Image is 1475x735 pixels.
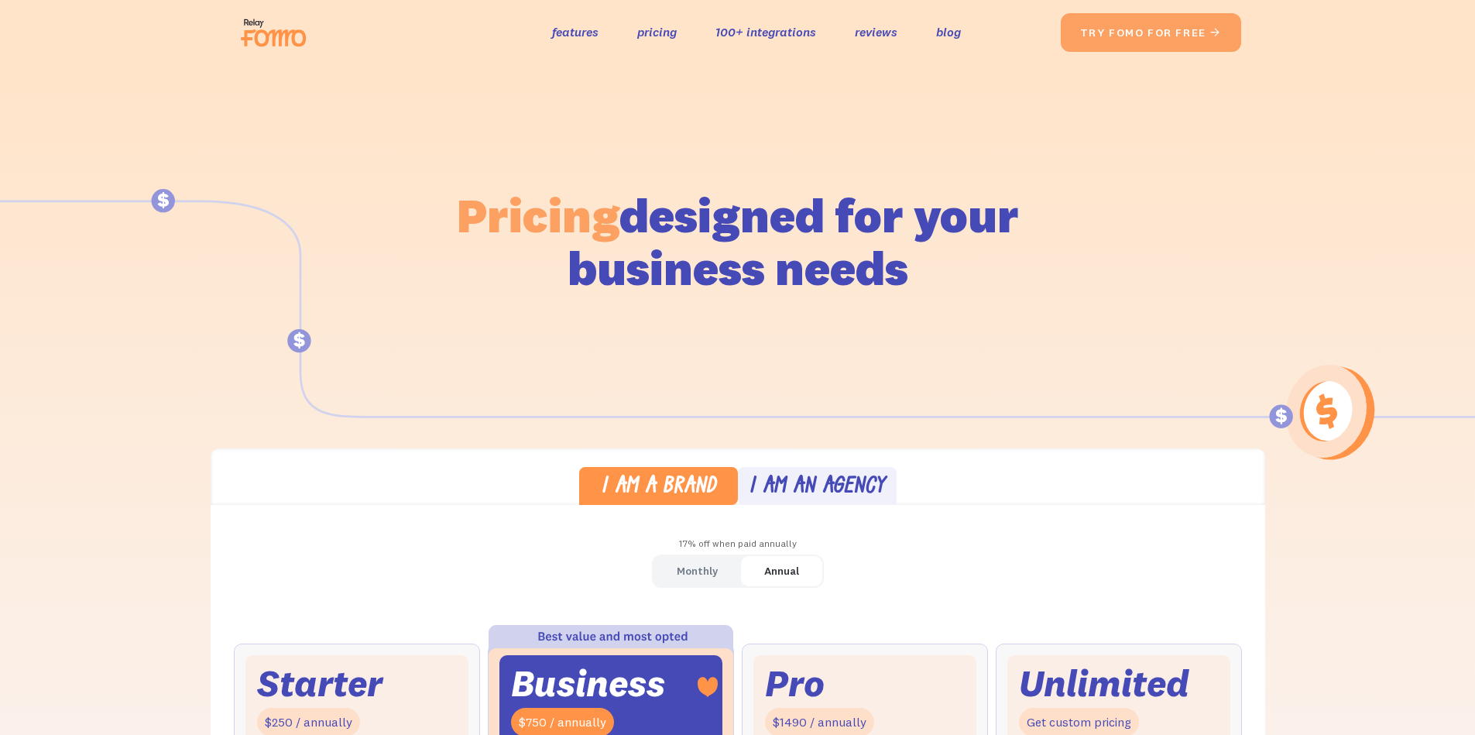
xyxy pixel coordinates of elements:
a: reviews [855,21,897,43]
a: blog [936,21,961,43]
div: I am an agency [749,476,885,499]
div: Business [511,667,665,700]
div: Annual [764,560,799,582]
span:  [1209,26,1222,39]
div: Monthly [677,560,718,582]
span: Pricing [457,185,619,245]
div: Unlimited [1019,667,1189,700]
div: 17% off when paid annually [211,533,1265,555]
div: Pro [765,667,825,700]
a: pricing [637,21,677,43]
div: Starter [257,667,382,700]
a: 100+ integrations [715,21,816,43]
a: features [552,21,599,43]
h1: designed for your business needs [456,189,1020,294]
a: try fomo for free [1061,13,1241,52]
div: I am a brand [601,476,716,499]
